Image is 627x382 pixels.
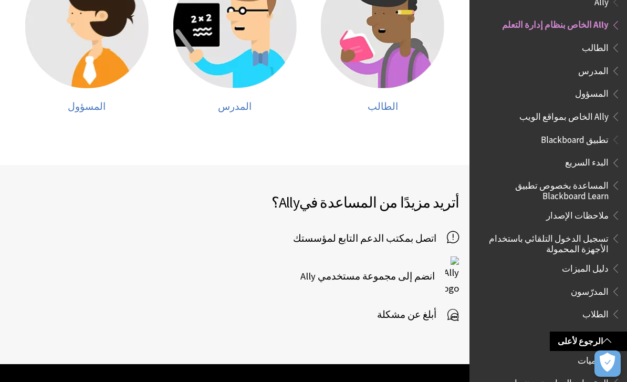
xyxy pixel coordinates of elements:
[11,191,459,213] h2: أتريد مزيدًا من المساعدة في ؟
[502,16,609,30] span: Ally الخاص بنظام إدارة التعلم
[578,62,609,76] span: المدرس
[562,260,609,274] span: دليل الميزات
[519,108,609,122] span: Ally الخاص بمواقع الويب
[582,305,609,319] span: الطلاب
[482,177,609,201] span: المساعدة بخصوص تطبيق Blackboard Learn
[11,232,447,245] span: اتصل بمكتب الدعم التابع لمؤسستك
[546,207,609,221] span: ملاحظات الإصدار
[565,154,609,168] span: البدء السريع
[368,100,398,112] span: الطالب
[482,230,609,254] span: تسجيل الدخول التلقائي باستخدام الأجهزة المحمولة
[300,256,459,296] a: Ally logo انضم إلى مجموعة مستخدمي Ally
[582,39,609,53] span: الطالب
[218,100,252,112] span: المدرس
[594,350,621,377] button: فتح التفضيلات
[377,307,447,323] span: أبلغ عن مشكلة
[566,328,609,343] span: بيان النشاط
[575,85,609,99] span: المسؤول
[279,193,299,212] span: Ally
[541,131,609,145] span: تطبيق Blackboard
[68,100,106,112] span: المسؤول
[578,352,609,366] span: اليوميات
[300,269,445,284] span: انضم إلى مجموعة مستخدمي Ally
[377,307,459,323] a: أبلغ عن مشكلة
[550,332,627,351] a: الرجوع لأعلى
[571,283,609,297] span: المدرّسون
[445,256,459,296] img: Ally logo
